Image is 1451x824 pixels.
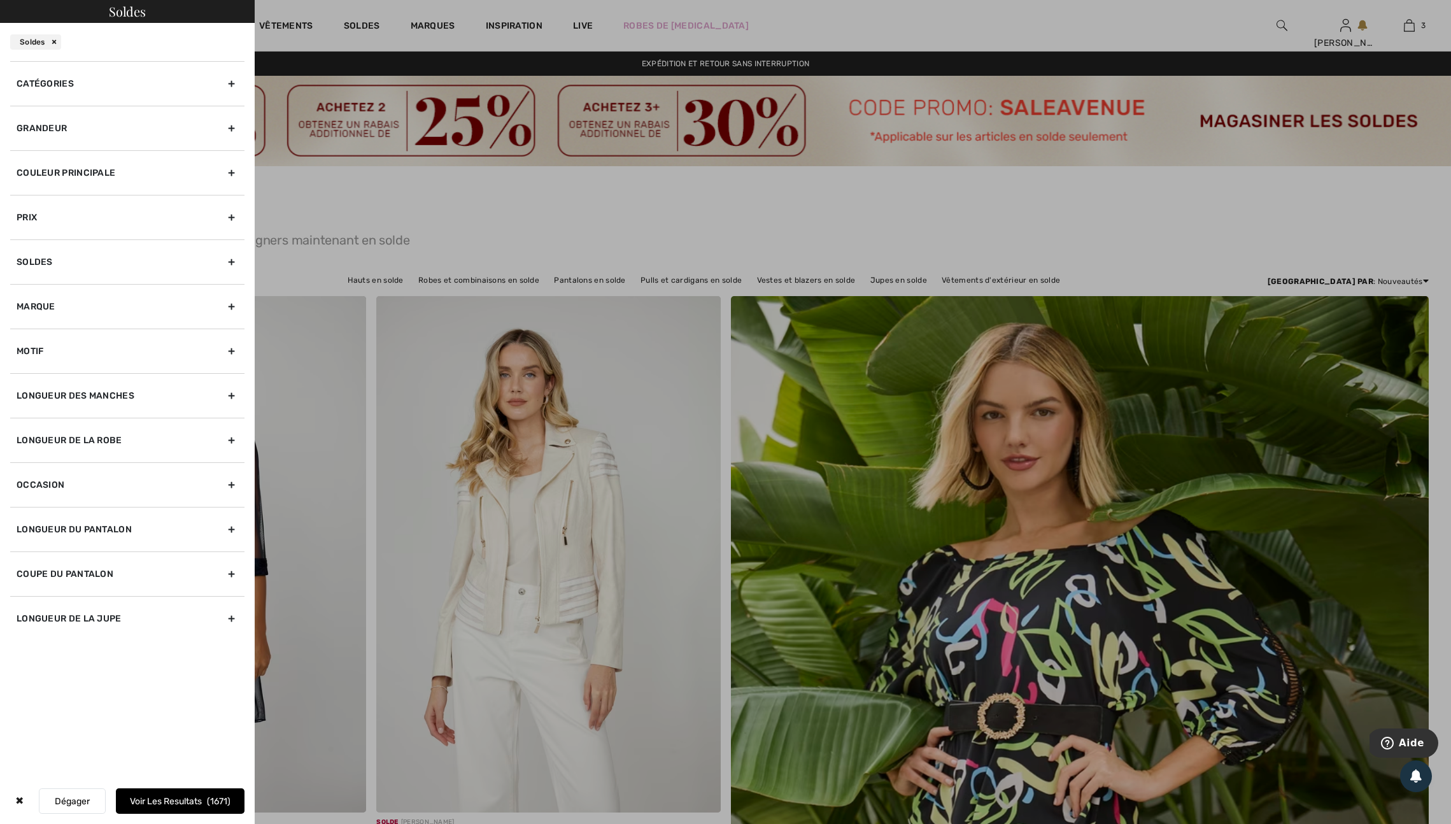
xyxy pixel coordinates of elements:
iframe: Ouvre un widget dans lequel vous pouvez trouver plus d’informations [1370,728,1438,760]
div: ✖ [10,788,29,814]
div: Soldes [10,34,61,50]
div: Marque [10,284,244,329]
div: Coupe du pantalon [10,551,244,596]
div: Couleur Principale [10,150,244,195]
div: Grandeur [10,106,244,150]
span: 1671 [207,796,230,807]
div: Longueur de la jupe [10,596,244,641]
div: Catégories [10,61,244,106]
div: Longueur de la robe [10,418,244,462]
div: Longueur du pantalon [10,507,244,551]
div: Longueur des manches [10,373,244,418]
div: Prix [10,195,244,239]
div: Motif [10,329,244,373]
button: Dégager [39,788,106,814]
div: Soldes [10,239,244,284]
button: Voir les resultats1671 [116,788,244,814]
div: Occasion [10,462,244,507]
